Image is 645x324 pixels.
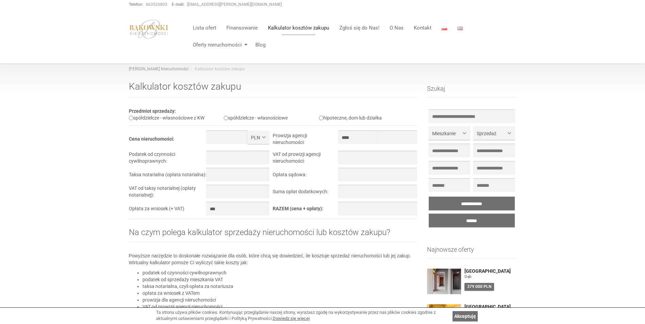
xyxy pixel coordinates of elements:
a: Kontakt [409,21,437,35]
a: [GEOGRAPHIC_DATA] [464,269,516,274]
li: VAT od prowizji agencji nieruchomości [142,303,417,310]
h3: Najnowsze oferty [427,246,516,258]
b: Cena nieruchomości: [129,136,174,142]
img: Polski [442,26,447,30]
li: podatek od czynności cywilnoprawnych [142,269,417,276]
p: Powyższe narzędzie to doskonałe rozwiązanie dla osób, które chcą się dowiedzieć, ile kosztuje spr... [129,252,417,266]
td: Opłata sądowa: [273,168,338,185]
a: [PERSON_NAME] Nieruchomości [129,67,189,71]
input: spółdzielcze - własnościowe z KW [129,116,133,120]
h1: Kalkulator kosztów zakupu [129,82,417,97]
li: podatek od sprzedaży mieszkania VAT [142,276,417,283]
label: spółdzielcze - własnościowe [224,115,288,121]
span: Sprzedaż [477,130,506,137]
img: English [457,26,463,30]
td: Podatek od czynności cywilnoprawnych: [129,151,207,168]
strong: E-mail: [172,2,184,7]
span: PLN [251,134,261,141]
a: Dowiedz się więcej [273,316,310,321]
a: Zgłoś się do Nas! [334,21,385,35]
strong: Telefon: [129,2,143,7]
li: Kalkulator kosztów zakupu [189,66,245,72]
td: Taksa notarialna (opłata notarialna): [129,168,207,185]
img: logo [129,19,169,39]
button: Mieszkanie [429,126,470,140]
input: spółdzielcze - własnościowe [224,116,228,120]
button: PLN [248,130,269,144]
div: Ta strona używa plików cookies. Kontynuując przeglądanie naszej strony, wyrażasz zgodę na wykorzy... [156,309,449,322]
input: hipoteczne, dom lub działka [319,116,323,120]
a: Akceptuję [453,311,478,321]
h2: Na czym polega kalkulator sprzedaży nieruchomości lub kosztów zakupu? [129,228,417,242]
td: Opłata za wniosek (+ VAT) [129,202,207,219]
span: Mieszkanie [432,130,461,137]
b: RAZEM (cena + opłaty): [273,206,323,211]
a: Blog [250,38,266,52]
a: Oferty nieruchomości [188,38,250,52]
li: taksa notarialna, czyli opłata za notariusza [142,283,417,290]
label: spółdzielcze - własnościowe z KW [129,115,204,121]
td: Prowizja agencji nieruchomości: [273,130,338,151]
td: VAT od prowizji agencji nieruchomości: [273,151,338,168]
figure: Dąb [464,274,516,280]
a: O Nas [385,21,409,35]
a: [EMAIL_ADDRESS][PERSON_NAME][DOMAIN_NAME] [187,2,282,7]
li: prowizja dla agencji nieruchomości [142,296,417,303]
label: hipoteczne, dom lub działka [319,115,382,121]
b: Przedmiot sprzedaży: [129,108,176,114]
td: Suma opłat dodatkowych: [273,185,338,202]
td: VAT od taksy notarialnej (opłaty notarialnej): [129,185,207,202]
a: Kalkulator kosztów zakupu [263,21,334,35]
li: opłata za wniosek z VATem [142,290,417,296]
a: Lista ofert [188,21,221,35]
a: [GEOGRAPHIC_DATA] [464,304,516,309]
a: 663526803 [146,2,167,7]
button: Sprzedaż [473,126,514,140]
a: Finansowanie [221,21,263,35]
h3: Szukaj [427,85,516,97]
div: 379 000 PLN [464,283,494,291]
